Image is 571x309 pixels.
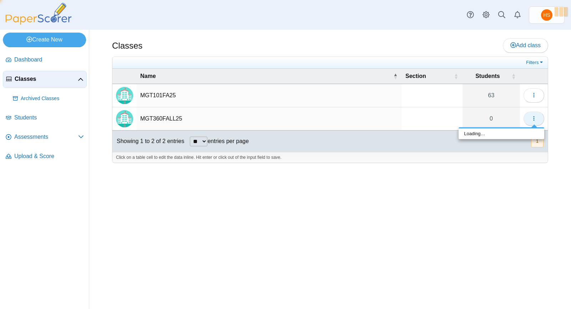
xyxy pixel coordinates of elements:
span: Archived Classes [21,95,84,102]
span: Section [405,73,426,79]
span: Students : Activate to sort [511,69,516,84]
a: Students [3,109,87,127]
a: Upload & Score [3,148,87,165]
span: Howard Stanger [543,13,550,18]
span: Assessments [14,133,78,141]
a: Assessments [3,129,87,146]
span: Upload & Score [14,152,84,160]
span: Classes [15,75,78,83]
span: Dashboard [14,56,84,64]
div: Click on a table cell to edit the data inline. Hit enter or click out of the input field to save. [112,152,548,163]
span: Students [475,73,500,79]
nav: pagination [530,136,544,147]
span: Section : Activate to sort [454,69,458,84]
span: Students [14,114,84,122]
img: Locally created class [116,87,133,104]
span: Name [140,73,156,79]
a: Classes [3,71,87,88]
a: 0 [463,107,520,130]
a: Create New [3,33,86,47]
a: PaperScorer [3,20,74,26]
span: Name : Activate to invert sorting [393,69,398,84]
a: Alerts [510,7,525,23]
a: Dashboard [3,51,87,69]
a: Archived Classes [10,90,87,107]
h1: Classes [112,40,142,52]
div: Loading… [459,128,544,139]
div: Showing 1 to 2 of 2 entries [112,131,184,152]
td: MGT360FALL25 [137,107,402,131]
span: Howard Stanger [541,9,552,21]
a: Add class [503,38,548,53]
a: Howard Stanger [529,6,565,24]
img: Locally created class [116,110,133,127]
a: 63 [463,84,520,107]
img: PaperScorer [3,3,74,25]
a: Filters [524,59,546,66]
button: 1 [531,136,544,147]
td: MGT101FA25 [137,84,402,107]
span: Add class [510,42,541,48]
label: entries per page [207,138,249,144]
